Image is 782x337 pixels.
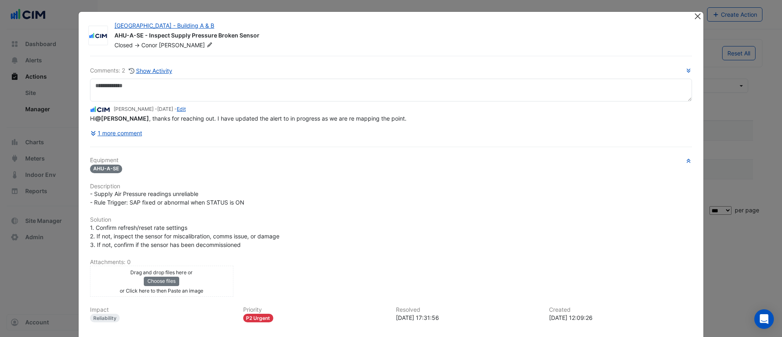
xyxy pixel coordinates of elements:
[90,190,244,206] span: - Supply Air Pressure readings unreliable - Rule Trigger: SAP fixed or abnormal when STATUS is ON
[90,216,692,223] h6: Solution
[549,306,692,313] h6: Created
[693,12,702,20] button: Close
[90,306,233,313] h6: Impact
[90,224,279,248] span: 1. Confirm refresh/reset rate settings 2. If not, inspect the sensor for miscalibration, comms is...
[90,314,120,322] div: Reliability
[114,42,133,48] span: Closed
[134,42,140,48] span: ->
[114,22,214,29] a: [GEOGRAPHIC_DATA] - Building A & B
[130,269,193,275] small: Drag and drop files here or
[90,157,692,164] h6: Equipment
[114,106,186,113] small: [PERSON_NAME] - -
[243,306,387,313] h6: Priority
[90,66,173,75] div: Comments: 2
[90,165,122,173] span: AHU-A-SE
[90,105,110,114] img: CIM
[141,42,157,48] span: Conor
[144,277,179,286] button: Choose files
[120,288,203,294] small: or Click here to then Paste an image
[157,106,173,112] span: 2025-08-27 11:30:13
[114,31,684,41] div: AHU-A-SE - Inspect Supply Pressure Broken Sensor
[243,314,274,322] div: P2 Urgent
[89,32,108,40] img: CIM
[128,66,173,75] button: Show Activity
[90,259,692,266] h6: Attachments: 0
[90,183,692,190] h6: Description
[177,106,186,112] a: Edit
[396,306,539,313] h6: Resolved
[159,41,214,49] span: [PERSON_NAME]
[95,115,149,122] span: aayan.shuja@jci.com [Johnson Controls]
[549,313,692,322] div: [DATE] 12:09:26
[90,126,143,140] button: 1 more comment
[396,313,539,322] div: [DATE] 17:31:56
[754,309,774,329] div: Open Intercom Messenger
[90,115,406,122] span: Hi , thanks for reaching out. I have updated the alert to in progress as we are re mapping the po...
